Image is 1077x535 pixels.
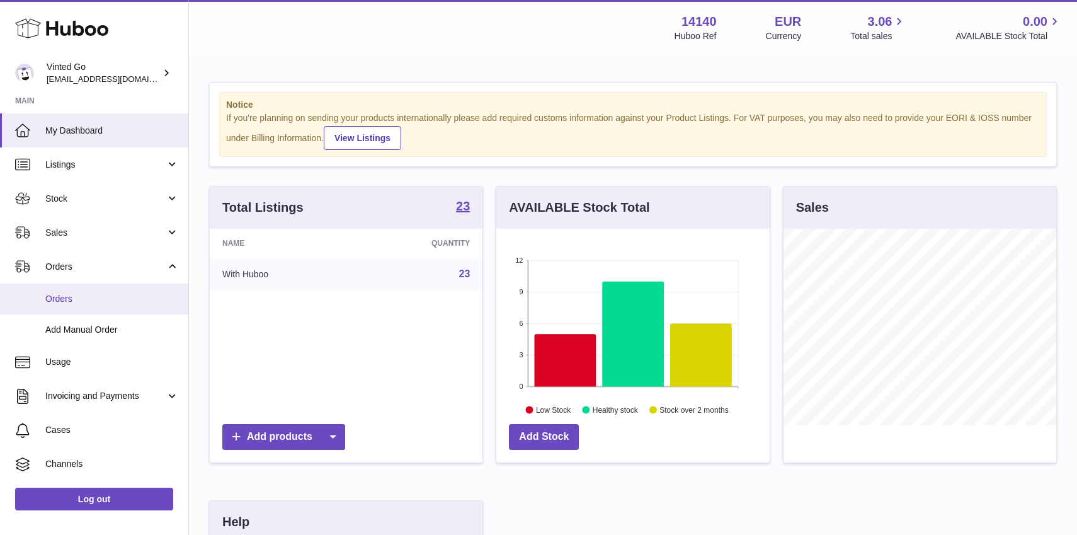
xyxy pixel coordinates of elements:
th: Name [210,229,354,258]
a: Add Stock [509,424,579,450]
span: Usage [45,356,179,368]
div: Currency [766,30,802,42]
text: 0 [520,383,523,390]
strong: Notice [226,99,1040,111]
span: Orders [45,261,166,273]
text: Stock over 2 months [660,405,729,414]
text: 9 [520,288,523,296]
text: 3 [520,351,523,359]
a: 0.00 AVAILABLE Stock Total [955,13,1062,42]
span: AVAILABLE Stock Total [955,30,1062,42]
strong: 23 [456,200,470,212]
text: Low Stock [536,405,571,414]
text: Healthy stock [593,405,639,414]
span: Add Manual Order [45,324,179,336]
span: Channels [45,458,179,470]
img: giedre.bartusyte@vinted.com [15,64,34,83]
span: Invoicing and Payments [45,390,166,402]
a: 3.06 Total sales [850,13,906,42]
a: Log out [15,488,173,510]
span: Stock [45,193,166,205]
a: 23 [459,268,470,279]
div: If you're planning on sending your products internationally please add required customs informati... [226,112,1040,150]
span: Listings [45,159,166,171]
strong: EUR [775,13,801,30]
a: 23 [456,200,470,215]
span: 0.00 [1023,13,1047,30]
text: 6 [520,319,523,327]
span: Orders [45,293,179,305]
div: Vinted Go [47,61,160,85]
h3: AVAILABLE Stock Total [509,199,649,216]
h3: Total Listings [222,199,304,216]
text: 12 [516,256,523,264]
a: View Listings [324,126,401,150]
a: Add products [222,424,345,450]
th: Quantity [354,229,483,258]
span: My Dashboard [45,125,179,137]
span: Sales [45,227,166,239]
h3: Help [222,514,249,531]
span: [EMAIL_ADDRESS][DOMAIN_NAME] [47,74,185,84]
span: Cases [45,424,179,436]
span: 3.06 [868,13,892,30]
strong: 14140 [681,13,717,30]
div: Huboo Ref [675,30,717,42]
td: With Huboo [210,258,354,291]
h3: Sales [796,199,829,216]
span: Total sales [850,30,906,42]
